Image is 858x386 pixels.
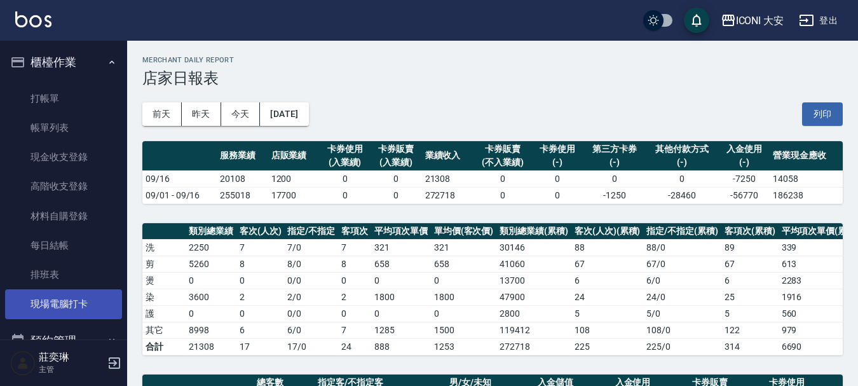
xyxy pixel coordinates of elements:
[643,289,721,305] td: 24 / 0
[571,338,644,355] td: 225
[217,187,268,203] td: 255018
[802,102,843,126] button: 列印
[431,272,497,289] td: 0
[5,172,122,201] a: 高階收支登錄
[284,272,338,289] td: 0 / 0
[236,223,285,240] th: 客次(人次)
[571,289,644,305] td: 24
[721,239,779,256] td: 89
[338,305,371,322] td: 0
[322,142,367,156] div: 卡券使用
[186,223,236,240] th: 類別總業績
[338,338,371,355] td: 24
[39,351,104,364] h5: 莊奕琳
[721,142,766,156] div: 入金使用
[371,170,422,187] td: 0
[371,289,431,305] td: 1800
[142,187,217,203] td: 09/01 - 09/16
[643,239,721,256] td: 88 / 0
[646,187,719,203] td: -28460
[236,289,285,305] td: 2
[221,102,261,126] button: 今天
[319,170,371,187] td: 0
[535,142,580,156] div: 卡券使用
[476,156,529,169] div: (不入業績)
[260,102,308,126] button: [DATE]
[284,322,338,338] td: 6 / 0
[583,170,646,187] td: 0
[496,305,571,322] td: 2800
[284,239,338,256] td: 7 / 0
[284,338,338,355] td: 17/0
[186,338,236,355] td: 21308
[371,272,431,289] td: 0
[284,223,338,240] th: 指定/不指定
[587,156,643,169] div: (-)
[422,141,473,171] th: 業績收入
[338,322,371,338] td: 7
[571,256,644,272] td: 67
[182,102,221,126] button: 昨天
[431,256,497,272] td: 658
[643,305,721,322] td: 5 / 0
[583,187,646,203] td: -1250
[5,142,122,172] a: 現金收支登錄
[431,305,497,322] td: 0
[15,11,51,27] img: Logo
[268,170,320,187] td: 1200
[431,239,497,256] td: 321
[371,256,431,272] td: 658
[649,142,716,156] div: 其他付款方式
[5,289,122,319] a: 現場電腦打卡
[716,8,789,34] button: ICONI 大安
[736,13,784,29] div: ICONI 大安
[431,289,497,305] td: 1800
[646,170,719,187] td: 0
[268,187,320,203] td: 17700
[236,256,285,272] td: 8
[770,141,843,171] th: 營業現金應收
[5,84,122,113] a: 打帳單
[186,239,236,256] td: 2250
[422,187,473,203] td: 272718
[236,305,285,322] td: 0
[721,338,779,355] td: 314
[721,322,779,338] td: 122
[217,141,268,171] th: 服務業績
[473,170,532,187] td: 0
[643,322,721,338] td: 108 / 0
[284,256,338,272] td: 8 / 0
[371,239,431,256] td: 321
[142,338,186,355] td: 合計
[571,305,644,322] td: 5
[10,350,36,376] img: Person
[319,187,371,203] td: 0
[721,289,779,305] td: 25
[268,141,320,171] th: 店販業績
[496,223,571,240] th: 類別總業績(累積)
[5,202,122,231] a: 材料自購登錄
[643,223,721,240] th: 指定/不指定(累積)
[5,231,122,260] a: 每日結帳
[643,256,721,272] td: 67 / 0
[496,322,571,338] td: 119412
[571,223,644,240] th: 客次(人次)(累積)
[571,272,644,289] td: 6
[142,239,186,256] td: 洗
[431,338,497,355] td: 1253
[371,305,431,322] td: 0
[643,338,721,355] td: 225/0
[142,256,186,272] td: 剪
[322,156,367,169] div: (入業績)
[5,324,122,357] button: 預約管理
[371,338,431,355] td: 888
[371,322,431,338] td: 1285
[476,142,529,156] div: 卡券販賣
[587,142,643,156] div: 第三方卡券
[284,305,338,322] td: 0 / 0
[284,289,338,305] td: 2 / 0
[186,256,236,272] td: 5260
[649,156,716,169] div: (-)
[422,170,473,187] td: 21308
[338,239,371,256] td: 7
